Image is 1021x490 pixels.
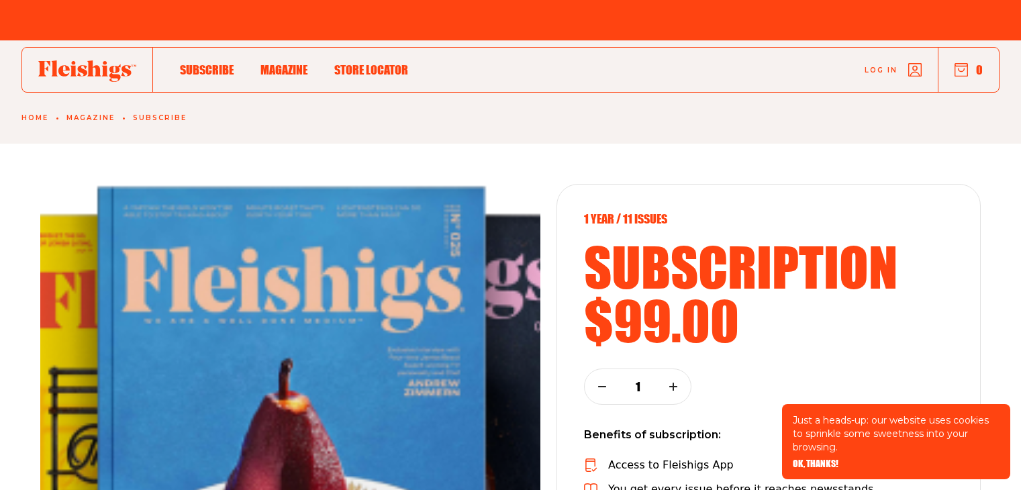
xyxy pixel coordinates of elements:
button: 0 [955,62,983,77]
a: Log in [865,63,922,77]
button: OK, THANKS! [793,459,838,469]
a: Home [21,114,48,122]
a: Subscribe [133,114,187,122]
a: Store locator [334,60,408,79]
p: 1 [629,379,646,394]
span: Log in [865,65,897,75]
p: Benefits of subscription: [584,426,953,444]
span: Magazine [260,62,307,77]
a: Subscribe [180,60,234,79]
h2: subscription [584,240,953,293]
a: Magazine [66,114,115,122]
p: 1 year / 11 Issues [584,211,953,226]
span: Store locator [334,62,408,77]
p: Access to Fleishigs App [608,457,734,473]
a: Magazine [260,60,307,79]
p: Just a heads-up: our website uses cookies to sprinkle some sweetness into your browsing. [793,413,1000,454]
span: Subscribe [180,62,234,77]
h2: $99.00 [584,293,953,347]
